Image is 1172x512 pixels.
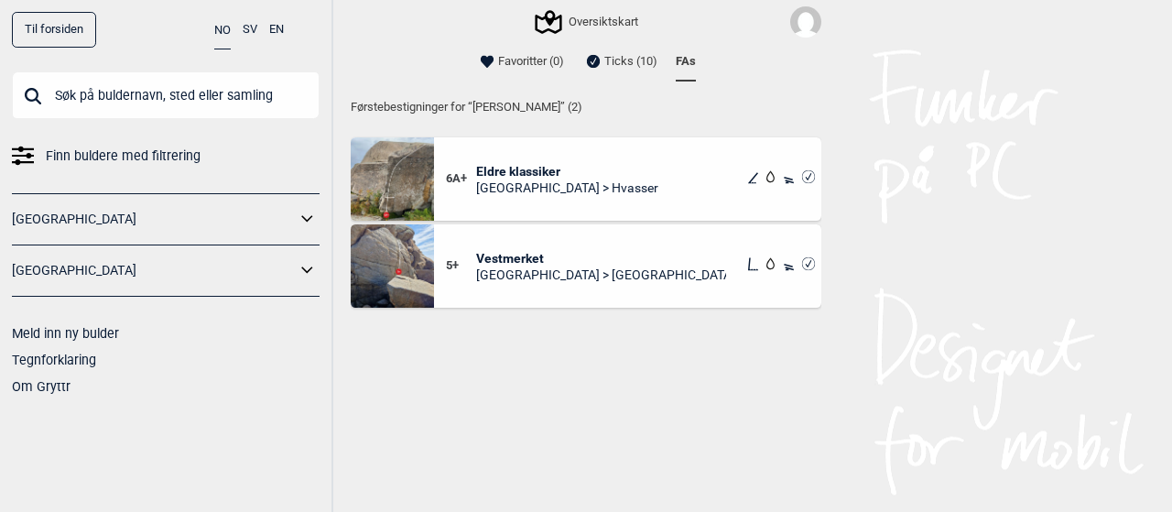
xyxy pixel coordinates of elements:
[446,171,476,187] span: 6A+
[12,206,296,233] a: [GEOGRAPHIC_DATA]
[12,257,296,284] a: [GEOGRAPHIC_DATA]
[351,224,434,308] img: Vestmerket
[476,180,658,196] span: [GEOGRAPHIC_DATA] > Hvasser
[676,43,696,80] li: FAs
[12,143,320,169] a: Finn buldere med filtrering
[446,258,476,274] span: 5+
[582,43,657,80] li: Ticks (10)
[46,143,201,169] span: Finn buldere med filtrering
[12,379,71,394] a: Om Gryttr
[790,6,821,38] img: User fallback1
[537,11,638,33] div: Oversiktskart
[12,326,119,341] a: Meld inn ny bulder
[12,71,320,119] input: Søk på buldernavn, sted eller samling
[351,98,833,116] p: Førstebestigninger for “[PERSON_NAME]” (2)
[476,250,727,267] span: Vestmerket
[243,12,257,48] button: SV
[476,267,727,283] span: [GEOGRAPHIC_DATA] > [GEOGRAPHIC_DATA]
[476,43,564,80] li: Favoritter (0)
[12,12,96,48] a: Til forsiden
[12,353,96,367] a: Tegnforklaring
[214,12,231,49] button: NO
[351,224,821,308] div: Vestmerket5+Vestmerket[GEOGRAPHIC_DATA] > [GEOGRAPHIC_DATA]
[476,163,658,180] span: Eldre klassiker
[351,137,821,221] div: Eldre klassiker 2201126A+Eldre klassiker[GEOGRAPHIC_DATA] > Hvasser
[269,12,284,48] button: EN
[351,137,434,221] img: Eldre klassiker 220112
